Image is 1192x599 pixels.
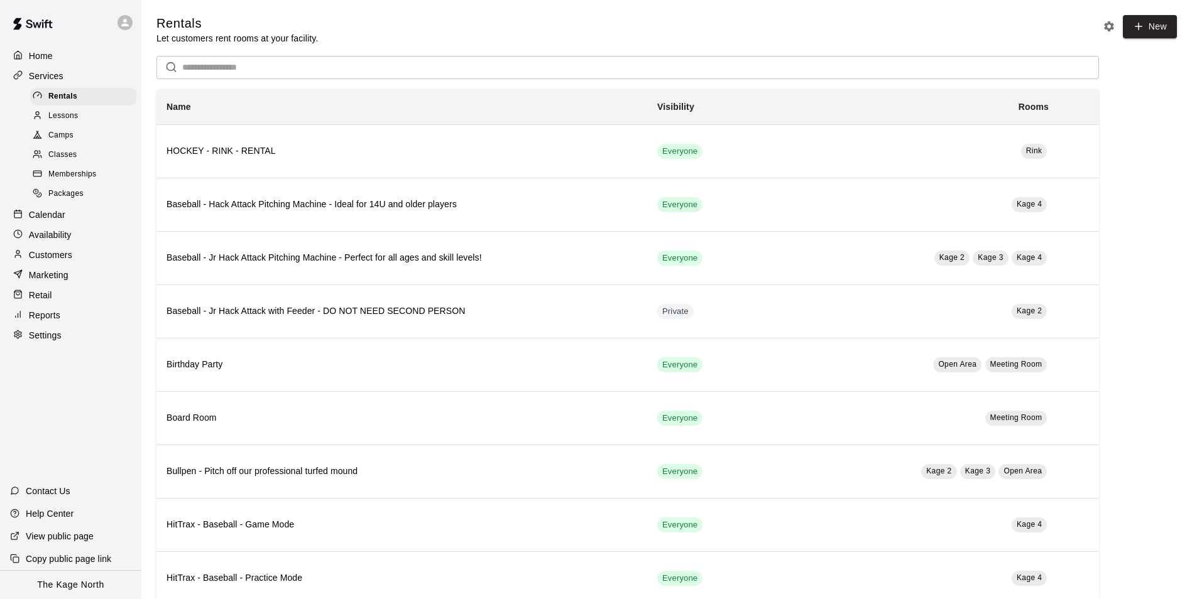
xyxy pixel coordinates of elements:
[48,188,84,200] span: Packages
[29,289,52,301] p: Retail
[26,553,111,565] p: Copy public page link
[10,286,131,305] a: Retail
[29,309,60,321] p: Reports
[978,253,1003,262] span: Kage 3
[26,507,74,520] p: Help Center
[37,578,104,591] p: The Kage North
[167,144,637,158] h6: HOCKEY - RINK - RENTAL
[657,252,703,264] span: Everyone
[167,358,637,372] h6: Birthday Party
[167,571,637,585] h6: HitTrax - Baseball - Practice Mode
[48,168,96,181] span: Memberships
[30,146,141,165] a: Classes
[657,306,694,318] span: Private
[657,102,694,112] b: Visibility
[30,107,136,125] div: Lessons
[657,357,703,372] div: This service is visible to all of your customers
[156,15,318,32] h5: Rentals
[29,70,63,82] p: Services
[48,129,74,142] span: Camps
[29,50,53,62] p: Home
[30,185,136,203] div: Packages
[657,413,703,424] span: Everyone
[30,88,136,105] div: Rentals
[657,571,703,586] div: This service is visible to all of your customers
[657,519,703,531] span: Everyone
[26,485,70,497] p: Contact Us
[48,149,77,161] span: Classes
[657,197,703,212] div: This service is visible to all of your customers
[29,329,62,342] p: Settings
[167,251,637,265] h6: Baseball - Jr Hack Attack Pitching Machine - Perfect for all ages and skill levels!
[657,144,703,159] div: This service is visible to all of your customers
[167,518,637,532] h6: HitTrax - Baseball - Game Mode
[1017,306,1042,315] span: Kage 2
[657,411,703,426] div: This service is visible to all of your customers
[167,465,637,478] h6: Bullpen - Pitch off our professional turfed mound
[657,199,703,211] span: Everyone
[10,205,131,224] a: Calendar
[29,249,72,261] p: Customers
[10,67,131,85] a: Services
[167,305,637,318] h6: Baseball - Jr Hack Attack with Feeder - DO NOT NEED SECOND PERSON
[10,306,131,325] a: Reports
[1017,200,1042,208] span: Kage 4
[1026,146,1042,155] span: Rink
[1019,102,1049,112] b: Rooms
[30,166,136,183] div: Memberships
[10,225,131,244] a: Availability
[1017,253,1042,262] span: Kage 4
[30,185,141,204] a: Packages
[26,530,94,542] p: View public page
[30,127,136,144] div: Camps
[1017,520,1042,529] span: Kage 4
[30,146,136,164] div: Classes
[48,110,79,122] span: Lessons
[156,32,318,45] p: Let customers rent rooms at your facility.
[657,146,703,158] span: Everyone
[1017,573,1042,582] span: Kage 4
[30,126,141,146] a: Camps
[30,165,141,185] a: Memberships
[10,266,131,284] a: Marketing
[1100,17,1118,36] button: Rental settings
[990,413,1042,422] span: Meeting Room
[1123,15,1177,38] a: New
[10,46,131,65] a: Home
[29,208,65,221] p: Calendar
[657,359,703,371] span: Everyone
[10,246,131,264] a: Customers
[1003,467,1042,475] span: Open Area
[48,90,77,103] span: Rentals
[657,573,703,585] span: Everyone
[167,198,637,212] h6: Baseball - Hack Attack Pitching Machine - Ideal for 14U and older players
[30,87,141,106] a: Rentals
[939,253,965,262] span: Kage 2
[30,106,141,126] a: Lessons
[10,326,131,345] a: Settings
[657,251,703,266] div: This service is visible to all of your customers
[29,269,68,281] p: Marketing
[657,466,703,478] span: Everyone
[167,102,191,112] b: Name
[938,360,976,369] span: Open Area
[657,464,703,479] div: This service is visible to all of your customers
[990,360,1042,369] span: Meeting Room
[657,517,703,532] div: This service is visible to all of your customers
[167,411,637,425] h6: Board Room
[29,229,72,241] p: Availability
[965,467,990,475] span: Kage 3
[657,304,694,319] div: This service is hidden, and can only be accessed via a direct link
[926,467,951,475] span: Kage 2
